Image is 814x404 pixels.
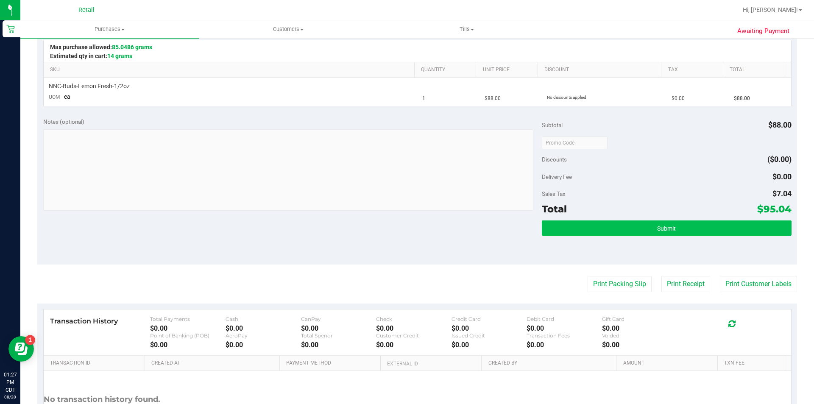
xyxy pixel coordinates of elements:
a: Unit Price [483,67,535,73]
a: Txn Fee [724,360,781,367]
a: Discount [544,67,658,73]
span: $7.04 [772,189,792,198]
div: Voided [602,332,677,339]
span: NNC-Buds-Lemon Fresh-1/2oz [49,82,130,90]
p: 01:27 PM CDT [4,371,17,394]
button: Print Receipt [661,276,710,292]
div: $0.00 [301,341,376,349]
div: Gift Card [602,316,677,322]
div: $0.00 [376,324,452,332]
div: $0.00 [527,324,602,332]
div: $0.00 [376,341,452,349]
span: Retail [78,6,95,14]
span: Delivery Fee [542,173,572,180]
a: Purchases [20,20,199,38]
span: Max purchase allowed: [50,44,152,50]
a: Created At [151,360,276,367]
a: SKU [50,67,411,73]
span: 85.0486 grams [112,44,152,50]
div: $0.00 [150,341,226,349]
div: $0.00 [452,341,527,349]
input: Promo Code [542,137,608,149]
a: Created By [488,360,613,367]
a: Total [730,67,781,73]
span: UOM [49,94,60,100]
iframe: Resource center unread badge [25,335,35,345]
span: Estimated qty in cart: [50,53,132,59]
span: $95.04 [757,203,792,215]
div: Credit Card [452,316,527,322]
span: Awaiting Payment [737,26,789,36]
div: Issued Credit [452,332,527,339]
span: 14 grams [107,53,132,59]
span: $88.00 [485,95,501,103]
div: Transaction Fees [527,332,602,339]
span: Submit [657,225,676,232]
div: Debit Card [527,316,602,322]
span: Subtotal [542,122,563,128]
button: Print Customer Labels [720,276,797,292]
button: Print Packing Slip [588,276,652,292]
div: Total Payments [150,316,226,322]
span: Hi, [PERSON_NAME]! [743,6,798,13]
div: Customer Credit [376,332,452,339]
a: Quantity [421,67,473,73]
span: Purchases [20,25,199,33]
span: $0.00 [672,95,685,103]
span: ea [64,93,70,100]
span: $0.00 [772,172,792,181]
button: Submit [542,220,791,236]
a: Customers [199,20,377,38]
a: Tax [668,67,720,73]
span: 1 [422,95,425,103]
div: CanPay [301,316,376,322]
div: $0.00 [226,324,301,332]
a: Transaction ID [50,360,142,367]
div: Check [376,316,452,322]
div: $0.00 [452,324,527,332]
div: $0.00 [527,341,602,349]
a: Tills [377,20,556,38]
span: No discounts applied [547,95,586,100]
span: $88.00 [768,120,792,129]
span: Discounts [542,152,567,167]
span: Tills [378,25,555,33]
a: Payment Method [286,360,377,367]
div: Point of Banking (POB) [150,332,226,339]
span: Notes (optional) [43,118,84,125]
div: $0.00 [301,324,376,332]
span: ($0.00) [767,155,792,164]
div: $0.00 [150,324,226,332]
span: Customers [199,25,377,33]
div: $0.00 [602,341,677,349]
p: 08/20 [4,394,17,400]
span: $88.00 [734,95,750,103]
div: $0.00 [226,341,301,349]
span: Total [542,203,567,215]
th: External ID [380,356,481,371]
iframe: Resource center [8,336,34,362]
div: AeroPay [226,332,301,339]
div: $0.00 [602,324,677,332]
div: Cash [226,316,301,322]
inline-svg: Retail [6,25,15,33]
a: Amount [623,360,714,367]
span: Sales Tax [542,190,566,197]
div: Total Spendr [301,332,376,339]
